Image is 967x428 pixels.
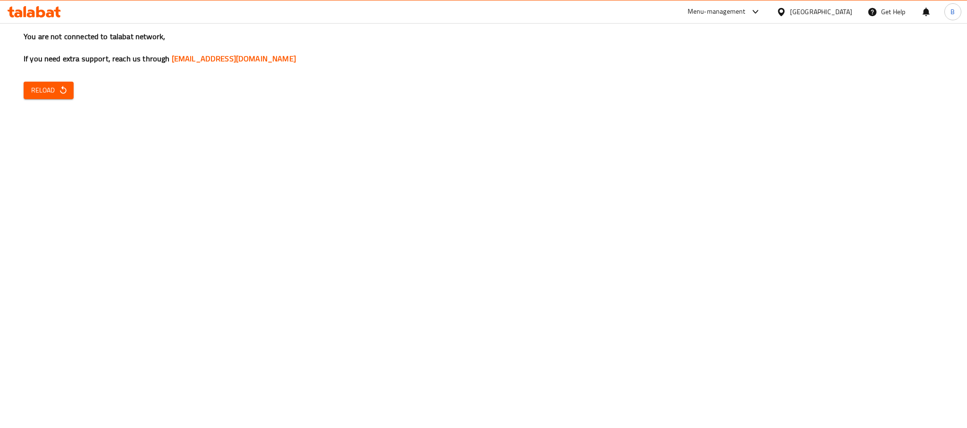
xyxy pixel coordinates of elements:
span: Reload [31,84,66,96]
button: Reload [24,82,74,99]
div: [GEOGRAPHIC_DATA] [790,7,852,17]
span: B [950,7,955,17]
a: [EMAIL_ADDRESS][DOMAIN_NAME] [172,51,296,66]
div: Menu-management [688,6,746,17]
h3: You are not connected to talabat network, If you need extra support, reach us through [24,31,943,64]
